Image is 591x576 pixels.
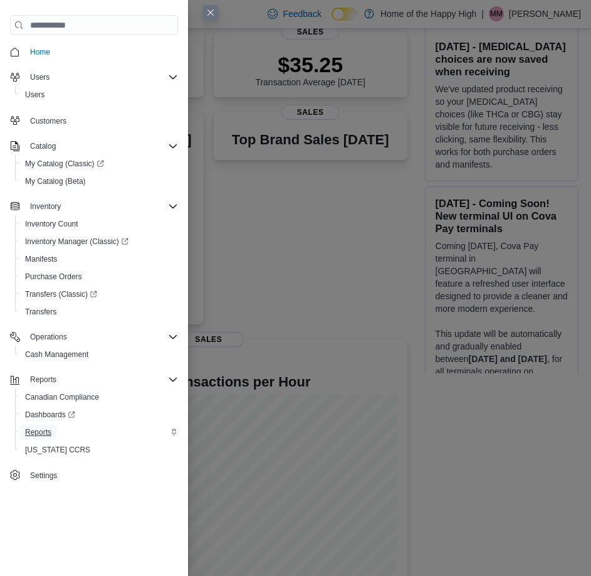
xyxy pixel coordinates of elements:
a: Dashboards [20,407,80,422]
nav: Complex example [10,38,178,487]
button: Users [25,70,55,85]
a: Inventory Count [20,216,83,232]
a: Inventory Manager (Classic) [20,234,133,249]
button: Users [15,86,183,104]
span: Inventory [25,199,178,214]
span: Reports [25,372,178,387]
button: My Catalog (Beta) [15,173,183,190]
button: Reports [25,372,61,387]
span: Transfers (Classic) [20,287,178,302]
a: Cash Management [20,347,93,362]
span: Purchase Orders [25,272,82,282]
button: Catalog [5,137,183,155]
span: Inventory [30,201,61,211]
span: Purchase Orders [20,269,178,284]
span: Reports [25,427,51,437]
a: My Catalog (Beta) [20,174,91,189]
span: Operations [30,332,67,342]
a: [US_STATE] CCRS [20,442,95,457]
a: My Catalog (Classic) [20,156,109,171]
button: Home [5,43,183,61]
span: Users [30,72,50,82]
a: Settings [25,468,62,483]
button: Operations [5,328,183,346]
span: Dashboards [20,407,178,422]
span: Customers [30,116,66,126]
a: Purchase Orders [20,269,87,284]
span: Manifests [20,252,178,267]
button: Catalog [25,139,61,154]
span: Operations [25,329,178,344]
span: Canadian Compliance [20,390,178,405]
a: Transfers (Classic) [15,285,183,303]
span: Cash Management [20,347,178,362]
span: Users [25,70,178,85]
button: Canadian Compliance [15,388,183,406]
button: Transfers [15,303,183,321]
a: Transfers (Classic) [20,287,102,302]
span: My Catalog (Beta) [20,174,178,189]
span: Home [30,47,50,57]
button: Settings [5,466,183,484]
button: Inventory [5,198,183,215]
span: Home [25,44,178,60]
a: Reports [20,425,56,440]
span: Catalog [30,141,56,151]
span: My Catalog (Classic) [20,156,178,171]
button: Inventory Count [15,215,183,233]
span: Catalog [25,139,178,154]
span: Inventory Count [20,216,178,232]
a: Manifests [20,252,62,267]
a: Dashboards [15,406,183,424]
a: My Catalog (Classic) [15,155,183,173]
span: My Catalog (Classic) [25,159,104,169]
a: Transfers [20,304,61,319]
button: [US_STATE] CCRS [15,441,183,459]
span: Dashboards [25,410,75,420]
span: Settings [25,467,178,483]
button: Operations [25,329,72,344]
span: Transfers (Classic) [25,289,97,299]
span: Manifests [25,254,57,264]
span: Transfers [25,307,56,317]
button: Purchase Orders [15,268,183,285]
button: Users [5,68,183,86]
button: Inventory [25,199,66,214]
span: Reports [30,375,56,385]
span: Washington CCRS [20,442,178,457]
button: Customers [5,111,183,129]
span: Settings [30,471,57,481]
a: Users [20,87,50,102]
a: Customers [25,114,71,129]
span: Canadian Compliance [25,392,99,402]
span: My Catalog (Beta) [25,176,86,186]
button: Close this dialog [203,5,218,20]
span: Inventory Count [25,219,78,229]
button: Reports [15,424,183,441]
span: Cash Management [25,349,88,360]
span: Inventory Manager (Classic) [25,237,128,247]
a: Home [25,45,55,60]
span: Users [20,87,178,102]
span: [US_STATE] CCRS [25,445,90,455]
a: Canadian Compliance [20,390,104,405]
span: Transfers [20,304,178,319]
span: Reports [20,425,178,440]
button: Reports [5,371,183,388]
span: Inventory Manager (Classic) [20,234,178,249]
span: Customers [25,112,178,128]
button: Cash Management [15,346,183,363]
a: Inventory Manager (Classic) [15,233,183,250]
span: Users [25,90,44,100]
button: Manifests [15,250,183,268]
